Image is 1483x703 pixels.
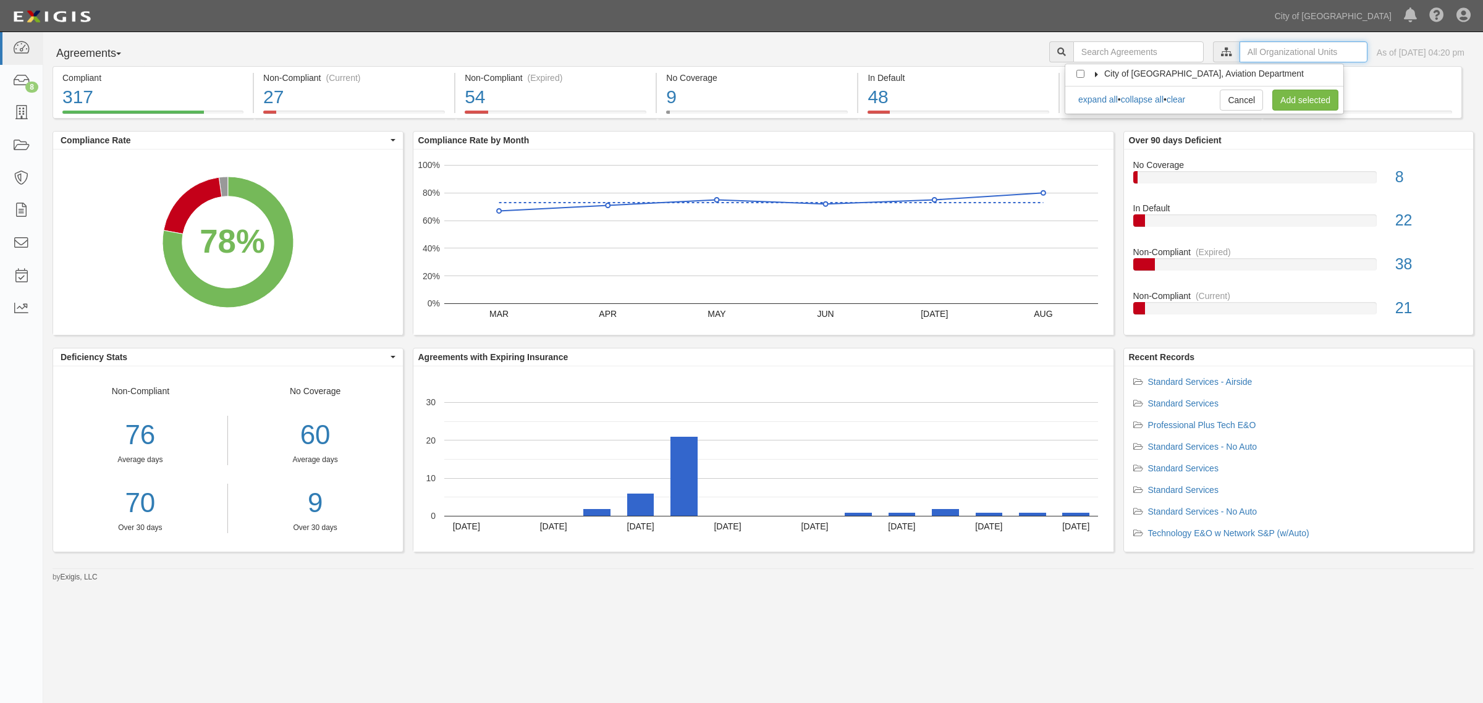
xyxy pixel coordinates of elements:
a: Non-Compliant(Current)21 [1133,290,1464,324]
div: 54 [465,84,646,111]
text: [DATE] [1062,521,1089,531]
svg: A chart. [53,149,402,335]
a: In Default48 [858,111,1058,120]
div: (Current) [326,72,360,84]
div: • • [1078,93,1185,106]
div: 8 [1386,166,1473,188]
a: Cancel [1220,90,1263,111]
a: Add selected [1272,90,1338,111]
text: 80% [422,188,439,198]
a: Pending Review6 [1262,111,1462,120]
div: 22 [1386,209,1473,232]
small: by [53,572,98,583]
text: [DATE] [888,521,915,531]
div: Non-Compliant (Current) [263,72,445,84]
a: Standard Services [1148,485,1219,495]
text: 10 [426,473,436,483]
div: (Expired) [528,72,563,84]
text: 30 [426,397,436,407]
div: 60 [237,416,394,455]
a: Standard Services - No Auto [1148,507,1257,516]
div: Over 30 days [237,523,394,533]
text: [DATE] [452,521,480,531]
a: Standard Services - No Auto [1148,442,1257,452]
text: APR [599,309,617,319]
i: Help Center - Complianz [1429,9,1444,23]
div: 27 [263,84,445,111]
span: City of [GEOGRAPHIC_DATA], Aviation Department [1104,69,1304,78]
b: Agreements with Expiring Insurance [418,352,568,362]
img: logo-5460c22ac91f19d4615b14bd174203de0afe785f0fc80cf4dbbc73dc1793850b.png [9,6,95,28]
div: In Default [1124,202,1474,214]
text: AUG [1034,309,1052,319]
text: MAR [489,309,509,319]
div: Non-Compliant [1124,246,1474,258]
text: MAY [708,309,726,319]
div: Non-Compliant [1124,290,1474,302]
div: 317 [62,84,243,111]
div: 76 [53,416,227,455]
div: (Expired) [1196,246,1231,258]
div: 8 [25,82,38,93]
div: In Default [868,72,1049,84]
div: No Coverage [1124,159,1474,171]
div: 21 [1386,297,1473,319]
text: [DATE] [714,521,741,531]
svg: A chart. [413,366,1113,552]
div: (Current) [1196,290,1230,302]
a: Standard Services [1148,463,1219,473]
a: In Default22 [1133,202,1464,246]
button: Compliance Rate [53,132,403,149]
div: Average days [237,455,394,465]
div: 6 [1271,84,1452,111]
b: Over 90 days Deficient [1129,135,1222,145]
a: 9 [237,484,394,523]
text: 60% [422,216,439,225]
b: Recent Records [1129,352,1195,362]
a: Technology E&O w Network S&P (w/Auto) [1148,528,1309,538]
span: Deficiency Stats [61,351,387,363]
div: 9 [666,84,848,111]
button: Deficiency Stats [53,348,403,366]
text: [DATE] [975,521,1002,531]
div: 48 [868,84,1049,111]
a: expand all [1078,95,1118,104]
a: Expiring Insurance41 [1060,111,1260,120]
text: [DATE] [539,521,567,531]
a: 70 [53,484,227,523]
a: Professional Plus Tech E&O [1148,420,1256,430]
div: Over 30 days [53,523,227,533]
a: Non-Compliant(Current)27 [254,111,454,120]
text: [DATE] [921,309,948,319]
div: Non-Compliant [53,385,228,533]
text: JUN [817,309,834,319]
input: Search Agreements [1073,41,1204,62]
a: collapse all [1121,95,1164,104]
div: A chart. [413,149,1113,335]
a: Standard Services - Airside [1148,377,1253,387]
text: 0 [431,511,436,521]
text: 0% [427,298,439,308]
div: Pending Review [1271,72,1452,84]
a: Standard Services [1148,398,1219,408]
a: No Coverage8 [1133,159,1464,203]
input: All Organizational Units [1240,41,1367,62]
div: Compliant [62,72,243,84]
div: Average days [53,455,227,465]
a: City of [GEOGRAPHIC_DATA] [1269,4,1398,28]
div: 38 [1386,253,1473,276]
div: As of [DATE] 04:20 pm [1377,46,1464,59]
div: No Coverage [228,385,403,533]
a: Exigis, LLC [61,573,98,581]
a: Non-Compliant(Expired)54 [455,111,656,120]
a: No Coverage9 [657,111,857,120]
div: 78% [200,218,265,264]
div: No Coverage [666,72,848,84]
text: [DATE] [801,521,828,531]
text: 20 [426,435,436,445]
span: Compliance Rate [61,134,387,146]
b: Compliance Rate by Month [418,135,530,145]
